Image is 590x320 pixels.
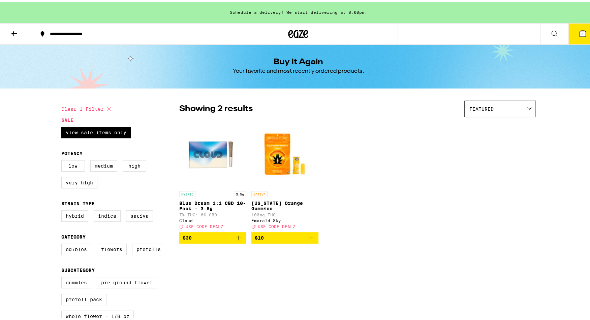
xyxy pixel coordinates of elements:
[274,57,323,65] h1: Buy It Again
[179,119,246,230] a: Open page for Blue Dream 1:1 CBD 10-Pack - 3.5g from Cloud
[90,158,117,170] label: Medium
[94,209,121,220] label: Indica
[582,31,584,35] span: 4
[179,119,246,186] img: Cloud - Blue Dream 1:1 CBD 10-Pack - 3.5g
[234,189,246,195] p: 3.5g
[179,189,195,195] p: HYBRID
[251,211,318,215] p: 100mg THC
[61,99,113,116] button: Clear 1 filter
[183,234,192,239] span: $30
[469,105,494,110] span: Featured
[233,66,364,73] div: Your favorite and most recently ordered products.
[97,275,157,287] label: Pre-ground Flower
[179,211,246,215] p: 7% THC: 6% CBD
[179,199,246,210] p: Blue Dream 1:1 CBD 10-Pack - 3.5g
[255,234,264,239] span: $10
[61,199,95,205] legend: Strain Type
[61,209,88,220] label: Hybrid
[61,242,91,253] label: Edibles
[61,125,131,137] label: View Sale Items Only
[258,223,296,227] span: USE CODE DEALZ
[97,242,127,253] label: Flowers
[61,116,73,121] legend: Sale
[61,233,86,238] legend: Category
[123,158,146,170] label: High
[61,175,97,187] label: Very High
[179,217,246,221] div: Cloud
[179,102,253,113] p: Showing 2 results
[251,199,318,210] p: [US_STATE] Orange Gummies
[126,209,153,220] label: Sativa
[61,158,85,170] label: Low
[61,149,83,154] legend: Potency
[61,275,91,287] label: Gummies
[4,5,49,10] span: Hi. Need any help?
[251,230,318,242] button: Add to bag
[61,266,95,271] legend: Subcategory
[61,292,106,304] label: Preroll Pack
[251,189,268,195] p: SATIVA
[251,217,318,221] div: Emerald Sky
[132,242,165,253] label: Prerolls
[186,223,223,227] span: USE CODE DEALZ
[179,230,246,242] button: Add to bag
[251,119,318,230] a: Open page for California Orange Gummies from Emerald Sky
[251,119,318,186] img: Emerald Sky - California Orange Gummies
